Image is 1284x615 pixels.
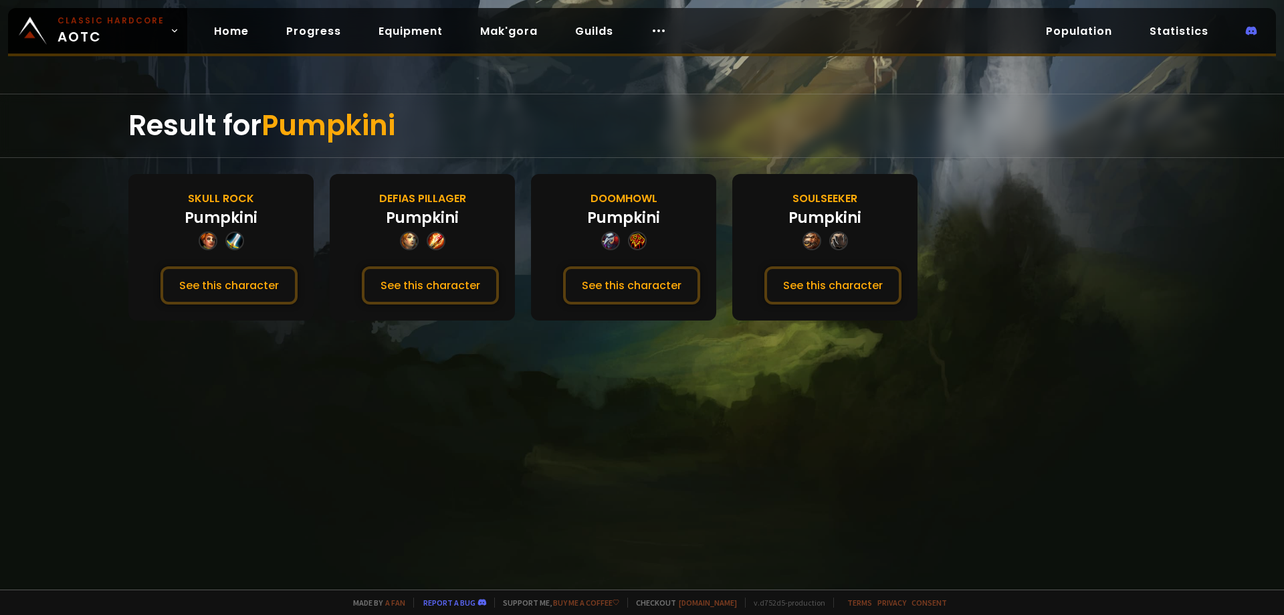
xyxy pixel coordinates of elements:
div: Pumpkini [185,207,257,229]
span: Support me, [494,598,619,608]
button: See this character [362,266,499,304]
button: See this character [563,266,700,304]
span: Checkout [627,598,737,608]
div: Pumpkini [587,207,660,229]
a: a fan [385,598,405,608]
a: Privacy [877,598,906,608]
a: Terms [847,598,872,608]
button: See this character [160,266,298,304]
div: Defias Pillager [379,190,466,207]
a: Population [1035,17,1123,45]
div: Pumpkini [386,207,459,229]
a: Mak'gora [469,17,548,45]
small: Classic Hardcore [58,15,165,27]
span: AOTC [58,15,165,47]
a: Report a bug [423,598,475,608]
div: Skull Rock [188,190,254,207]
div: Doomhowl [591,190,657,207]
a: Guilds [564,17,624,45]
span: v. d752d5 - production [745,598,825,608]
a: Buy me a coffee [553,598,619,608]
div: Result for [128,94,1156,157]
span: Made by [345,598,405,608]
a: Progress [276,17,352,45]
a: Equipment [368,17,453,45]
div: Pumpkini [788,207,861,229]
a: Classic HardcoreAOTC [8,8,187,54]
a: Home [203,17,259,45]
a: Statistics [1139,17,1219,45]
a: Consent [912,598,947,608]
div: Soulseeker [792,190,857,207]
span: Pumpkini [261,106,395,145]
button: See this character [764,266,901,304]
a: [DOMAIN_NAME] [679,598,737,608]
